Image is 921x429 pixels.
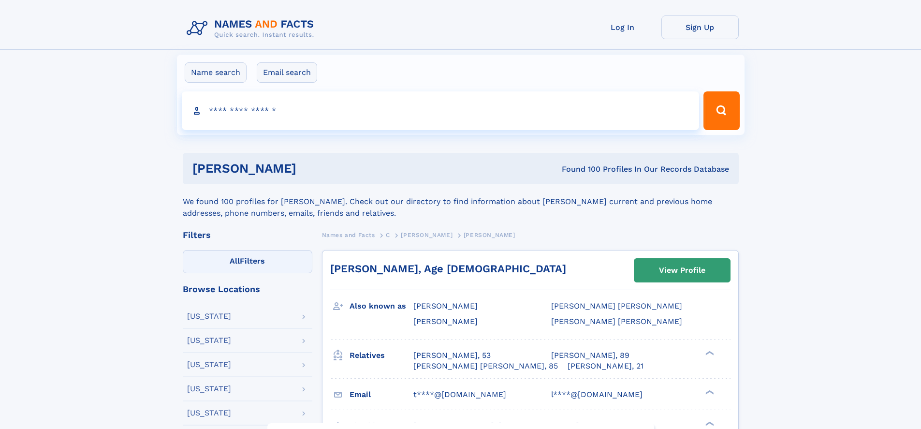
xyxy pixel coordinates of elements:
span: All [230,256,240,266]
h3: Email [350,386,413,403]
img: Logo Names and Facts [183,15,322,42]
a: [PERSON_NAME], Age [DEMOGRAPHIC_DATA] [330,263,566,275]
span: [PERSON_NAME] [413,317,478,326]
div: ❯ [703,350,715,356]
div: [US_STATE] [187,361,231,369]
a: Names and Facts [322,229,375,241]
a: Sign Up [661,15,739,39]
div: [US_STATE] [187,385,231,393]
div: Filters [183,231,312,239]
div: [US_STATE] [187,337,231,344]
h3: Also known as [350,298,413,314]
div: Browse Locations [183,285,312,294]
input: search input [182,91,700,130]
a: [PERSON_NAME] [PERSON_NAME], 85 [413,361,558,371]
a: C [386,229,390,241]
div: ❯ [703,420,715,427]
a: View Profile [634,259,730,282]
div: Found 100 Profiles In Our Records Database [429,164,729,175]
span: [PERSON_NAME] [464,232,515,238]
h3: Relatives [350,347,413,364]
label: Email search [257,62,317,83]
a: [PERSON_NAME] [401,229,453,241]
span: [PERSON_NAME] [PERSON_NAME] [551,301,682,311]
div: ❯ [703,389,715,395]
div: View Profile [659,259,705,281]
a: [PERSON_NAME], 89 [551,350,629,361]
div: [US_STATE] [187,409,231,417]
button: Search Button [703,91,739,130]
a: [PERSON_NAME], 53 [413,350,491,361]
a: [PERSON_NAME], 21 [568,361,643,371]
span: C [386,232,390,238]
label: Name search [185,62,247,83]
div: [US_STATE] [187,312,231,320]
div: We found 100 profiles for [PERSON_NAME]. Check out our directory to find information about [PERSO... [183,184,739,219]
a: Log In [584,15,661,39]
label: Filters [183,250,312,273]
span: [PERSON_NAME] [PERSON_NAME] [551,317,682,326]
span: [PERSON_NAME] [413,301,478,311]
span: [PERSON_NAME] [401,232,453,238]
h1: [PERSON_NAME] [192,163,429,175]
